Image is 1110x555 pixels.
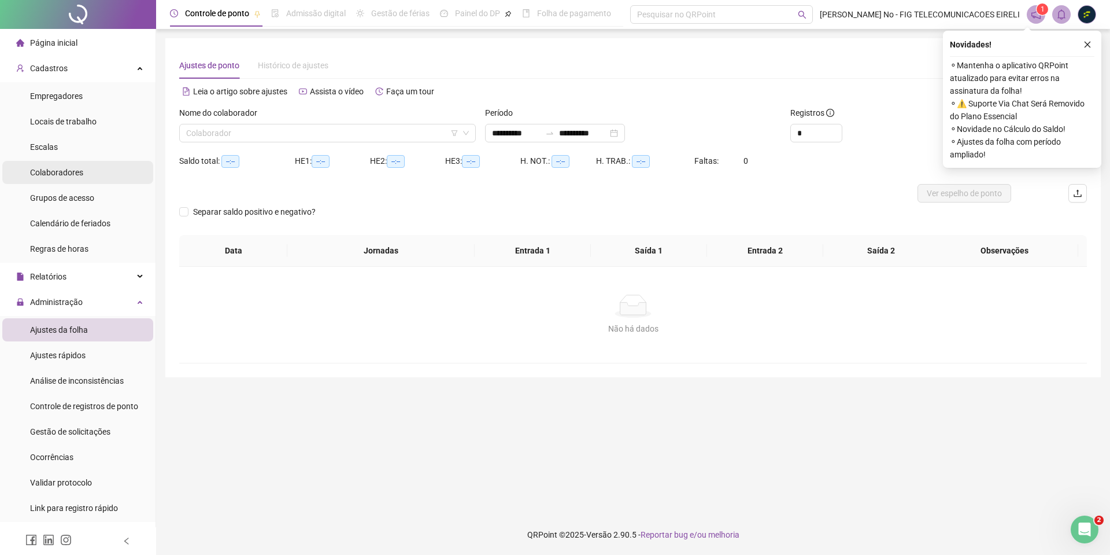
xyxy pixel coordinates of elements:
span: history [375,87,383,95]
span: Faltas: [694,156,720,166]
span: Cadastros [30,64,68,73]
span: [PERSON_NAME] No - FIG TELECOMUNICACOES EIRELI [820,8,1020,21]
span: --:-- [221,155,239,168]
span: file-text [182,87,190,95]
span: 1 [1041,5,1045,13]
span: Painel do DP [455,9,500,18]
div: Saldo total: [179,155,295,168]
sup: 1 [1037,3,1048,15]
span: Faça um tour [386,87,434,96]
span: Reportar bug e/ou melhoria [641,530,739,539]
span: Folha de pagamento [537,9,611,18]
span: --:-- [552,155,569,168]
iframe: Intercom live chat [1071,516,1098,543]
span: ⚬ Mantenha o aplicativo QRPoint atualizado para evitar erros na assinatura da folha! [950,59,1094,97]
span: Colaboradores [30,168,83,177]
span: clock-circle [170,9,178,17]
span: Link para registro rápido [30,503,118,513]
span: Administração [30,297,83,307]
span: --:-- [387,155,405,168]
span: home [16,39,24,47]
div: Não há dados [193,322,1073,335]
span: Ajustes da folha [30,325,88,335]
span: ⚬ ⚠️ Suporte Via Chat Será Removido do Plano Essencial [950,97,1094,123]
span: Validar protocolo [30,478,92,487]
span: --:-- [462,155,480,168]
span: 2 [1094,516,1104,525]
th: Saída 2 [823,235,939,267]
span: close [1083,41,1091,49]
span: Registros [790,106,834,119]
span: Página inicial [30,38,77,47]
div: HE 2: [370,155,445,168]
th: Entrada 1 [475,235,591,267]
span: Regras de horas [30,244,88,253]
span: Histórico de ajustes [258,61,328,70]
span: left [123,537,131,545]
span: --:-- [632,155,650,168]
span: Versão [586,530,612,539]
span: dashboard [440,9,448,17]
span: Observações [940,244,1069,257]
span: Gestão de férias [371,9,430,18]
span: pushpin [505,10,512,17]
span: file-done [271,9,279,17]
span: --:-- [312,155,330,168]
span: Admissão digital [286,9,346,18]
span: Grupos de acesso [30,193,94,203]
span: down [462,130,469,137]
span: Calendário de feriados [30,219,110,228]
th: Jornadas [287,235,475,267]
span: Empregadores [30,91,83,101]
span: Gestão de solicitações [30,427,110,436]
span: upload [1073,189,1082,198]
span: ⚬ Ajustes da folha com período ampliado! [950,135,1094,161]
span: user-add [16,64,24,72]
span: instagram [60,534,72,546]
span: Locais de trabalho [30,117,97,126]
footer: QRPoint © 2025 - 2.90.5 - [156,514,1110,555]
span: filter [451,130,458,137]
span: ⚬ Novidade no Cálculo do Saldo! [950,123,1094,135]
button: Ver espelho de ponto [917,184,1011,203]
span: info-circle [826,109,834,117]
th: Saída 1 [591,235,707,267]
div: HE 3: [445,155,520,168]
img: 13237 [1078,6,1096,23]
span: sun [356,9,364,17]
span: Assista o vídeo [310,87,364,96]
span: 0 [743,156,748,166]
th: Entrada 2 [707,235,823,267]
span: file [16,273,24,281]
span: Novidades ! [950,38,991,51]
span: Relatórios [30,272,66,281]
div: HE 1: [295,155,370,168]
span: swap-right [545,128,554,138]
span: book [522,9,530,17]
span: bell [1056,9,1067,20]
th: Observações [931,235,1078,267]
span: Controle de ponto [185,9,249,18]
span: youtube [299,87,307,95]
span: lock [16,298,24,306]
div: H. NOT.: [520,155,596,168]
span: pushpin [254,10,261,17]
label: Nome do colaborador [179,106,265,119]
label: Período [485,106,520,119]
div: H. TRAB.: [596,155,694,168]
span: search [798,10,806,19]
span: Análise de inconsistências [30,376,124,385]
span: Escalas [30,142,58,152]
span: notification [1031,9,1041,20]
th: Data [179,235,287,267]
span: Leia o artigo sobre ajustes [193,87,287,96]
span: facebook [25,534,37,546]
span: to [545,128,554,138]
span: linkedin [43,534,54,546]
span: Ocorrências [30,453,73,462]
span: Separar saldo positivo e negativo? [188,205,320,218]
span: Controle de registros de ponto [30,402,138,411]
span: Ajustes de ponto [179,61,239,70]
span: Ajustes rápidos [30,351,86,360]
